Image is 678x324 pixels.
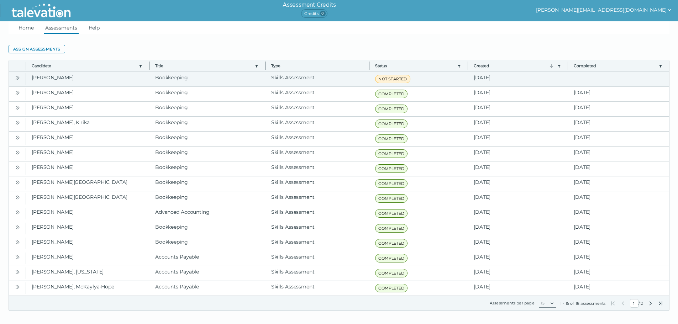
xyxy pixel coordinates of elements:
cds-icon: Open [15,269,20,275]
cds-icon: Open [15,105,20,111]
cds-icon: Open [15,165,20,170]
clr-dg-cell: Skills Assessment [266,281,370,296]
button: Previous Page [620,301,626,306]
clr-dg-cell: [DATE] [568,191,669,206]
clr-dg-cell: Bookkeeping [149,117,266,131]
span: COMPLETED [375,90,408,98]
clr-dg-cell: [DATE] [468,102,568,116]
clr-dg-cell: [DATE] [468,72,568,86]
clr-dg-cell: [PERSON_NAME][GEOGRAPHIC_DATA] [26,176,149,191]
clr-dg-cell: Bookkeeping [149,147,266,161]
img: Talevation_Logo_Transparent_white.png [9,2,74,20]
clr-dg-cell: [DATE] [468,221,568,236]
cds-icon: Open [15,90,20,96]
clr-dg-cell: Skills Assessment [266,191,370,206]
span: COMPLETED [375,284,408,292]
clr-dg-cell: [DATE] [568,132,669,146]
cds-icon: Open [15,239,20,245]
span: COMPLETED [375,269,408,277]
clr-dg-cell: [DATE] [568,102,669,116]
button: First Page [610,301,616,306]
button: Column resize handle [147,58,152,73]
clr-dg-cell: [PERSON_NAME] [26,251,149,266]
cds-icon: Open [15,180,20,185]
div: / [610,299,663,308]
clr-dg-cell: Bookkeeping [149,72,266,86]
button: Open [13,88,22,97]
clr-dg-cell: [DATE] [468,281,568,296]
clr-dg-cell: [DATE] [568,251,669,266]
button: Open [13,148,22,156]
span: COMPLETED [375,209,408,218]
h6: Assessment Credits [283,1,336,9]
button: Last Page [658,301,663,306]
clr-dg-cell: Skills Assessment [266,102,370,116]
clr-dg-cell: Bookkeeping [149,102,266,116]
button: Created [474,63,554,69]
span: NOT STARTED [375,75,410,83]
clr-dg-cell: Skills Assessment [266,117,370,131]
cds-icon: Open [15,75,20,81]
clr-dg-cell: Bookkeeping [149,176,266,191]
button: Open [13,133,22,142]
button: Open [13,253,22,261]
clr-dg-cell: Skills Assessment [266,132,370,146]
clr-dg-cell: [PERSON_NAME] [26,147,149,161]
span: COMPLETED [375,254,408,262]
cds-icon: Open [15,284,20,290]
clr-dg-cell: Accounts Payable [149,281,266,296]
clr-dg-cell: [PERSON_NAME], [US_STATE] [26,266,149,281]
clr-dg-cell: Accounts Payable [149,251,266,266]
button: Column resize handle [263,58,268,73]
clr-dg-cell: [PERSON_NAME] [26,221,149,236]
clr-dg-cell: Skills Assessment [266,176,370,191]
clr-dg-cell: Bookkeeping [149,132,266,146]
a: Help [87,21,101,34]
clr-dg-cell: [DATE] [568,266,669,281]
clr-dg-cell: [PERSON_NAME] [26,206,149,221]
clr-dg-cell: [DATE] [468,191,568,206]
span: COMPLETED [375,164,408,173]
clr-dg-cell: Skills Assessment [266,161,370,176]
label: Assessments per page [490,301,535,306]
span: COMPLETED [375,239,408,248]
button: Completed [574,63,656,69]
clr-dg-cell: [DATE] [468,266,568,281]
clr-dg-cell: Skills Assessment [266,251,370,266]
cds-icon: Open [15,254,20,260]
clr-dg-cell: [DATE] [468,132,568,146]
clr-dg-cell: [DATE] [568,176,669,191]
button: Next Page [648,301,653,306]
span: Type [271,63,364,69]
clr-dg-cell: [PERSON_NAME] [26,161,149,176]
button: Open [13,118,22,127]
clr-dg-cell: [DATE] [468,87,568,101]
clr-dg-cell: [DATE] [468,236,568,251]
button: Open [13,178,22,186]
clr-dg-cell: Accounts Payable [149,266,266,281]
button: Open [13,282,22,291]
span: COMPLETED [375,224,408,233]
button: Candidate [32,63,136,69]
clr-dg-cell: Bookkeeping [149,161,266,176]
span: Credits [301,9,327,18]
span: Total Pages [640,301,643,306]
button: Column resize handle [367,58,372,73]
clr-dg-cell: [DATE] [468,161,568,176]
button: Status [375,63,454,69]
clr-dg-cell: [DATE] [568,281,669,296]
button: Open [13,193,22,201]
clr-dg-cell: [DATE] [568,236,669,251]
clr-dg-cell: Skills Assessment [266,206,370,221]
clr-dg-cell: [PERSON_NAME] [26,102,149,116]
button: Column resize handle [566,58,570,73]
clr-dg-cell: Advanced Accounting [149,206,266,221]
clr-dg-cell: [DATE] [468,251,568,266]
clr-dg-cell: [PERSON_NAME] [26,132,149,146]
clr-dg-cell: [DATE] [468,147,568,161]
clr-dg-cell: [PERSON_NAME] [26,236,149,251]
clr-dg-cell: [PERSON_NAME], K'rika [26,117,149,131]
clr-dg-cell: [DATE] [468,176,568,191]
button: Title [155,63,252,69]
input: Current Page [630,299,638,308]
